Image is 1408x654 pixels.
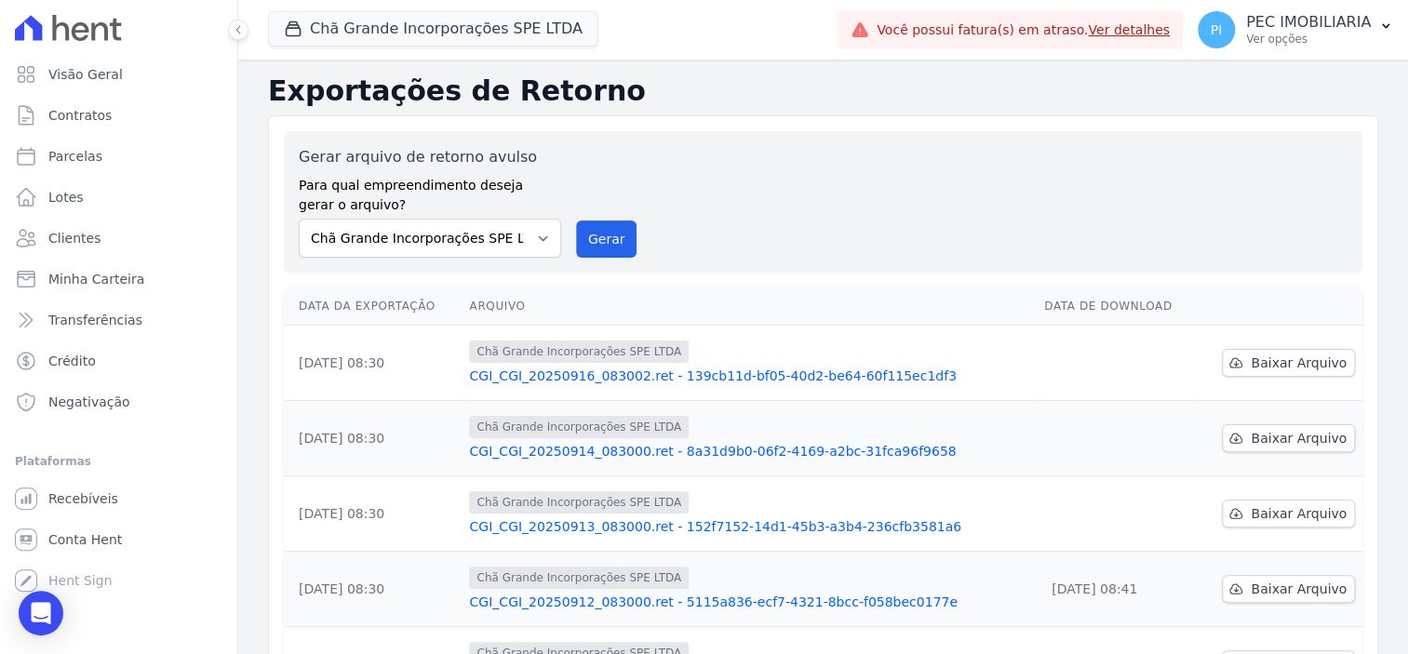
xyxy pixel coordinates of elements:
[469,517,1029,536] a: CGI_CGI_20250913_083000.ret - 152f7152-14d1-45b3-a3b4-236cfb3581a6
[1222,500,1355,527] a: Baixar Arquivo
[469,340,689,363] span: Chã Grande Incorporações SPE LTDA
[1251,354,1347,372] span: Baixar Arquivo
[48,229,101,247] span: Clientes
[7,260,230,298] a: Minha Carteira
[1037,552,1197,627] td: [DATE] 08:41
[469,567,689,589] span: Chã Grande Incorporações SPE LTDA
[1088,22,1170,37] a: Ver detalhes
[1183,4,1408,56] button: PI PEC IMOBILIARIA Ver opções
[284,287,462,326] th: Data da Exportação
[15,450,222,473] div: Plataformas
[7,97,230,134] a: Contratos
[462,287,1037,326] th: Arquivo
[48,188,84,207] span: Lotes
[299,146,561,168] label: Gerar arquivo de retorno avulso
[48,489,118,508] span: Recebíveis
[469,367,1029,385] a: CGI_CGI_20250916_083002.ret - 139cb11d-bf05-40d2-be64-60f115ec1df3
[48,530,122,549] span: Conta Hent
[1246,32,1371,47] p: Ver opções
[284,476,462,552] td: [DATE] 08:30
[1037,287,1197,326] th: Data de Download
[299,168,561,215] label: Para qual empreendimento deseja gerar o arquivo?
[7,138,230,175] a: Parcelas
[7,179,230,216] a: Lotes
[284,552,462,627] td: [DATE] 08:30
[284,326,462,401] td: [DATE] 08:30
[7,342,230,380] a: Crédito
[7,56,230,93] a: Visão Geral
[469,416,689,438] span: Chã Grande Incorporações SPE LTDA
[1211,23,1223,36] span: PI
[469,442,1029,460] a: CGI_CGI_20250914_083000.ret - 8a31d9b0-06f2-4169-a2bc-31fca96f9658
[7,301,230,339] a: Transferências
[7,480,230,517] a: Recebíveis
[1251,429,1347,447] span: Baixar Arquivo
[469,593,1029,611] a: CGI_CGI_20250912_083000.ret - 5115a836-ecf7-4321-8bcc-f058bec0177e
[1251,580,1347,598] span: Baixar Arquivo
[1222,424,1355,452] a: Baixar Arquivo
[7,383,230,420] a: Negativação
[1251,504,1347,523] span: Baixar Arquivo
[48,393,130,411] span: Negativação
[469,491,689,514] span: Chã Grande Incorporações SPE LTDA
[1246,13,1371,32] p: PEC IMOBILIARIA
[7,521,230,558] a: Conta Hent
[48,311,142,329] span: Transferências
[48,147,102,166] span: Parcelas
[48,65,123,84] span: Visão Geral
[19,591,63,635] div: Open Intercom Messenger
[576,220,637,258] button: Gerar
[1222,349,1355,377] a: Baixar Arquivo
[48,352,96,370] span: Crédito
[877,20,1170,40] span: Você possui fatura(s) em atraso.
[268,11,598,47] button: Chã Grande Incorporações SPE LTDA
[48,270,144,288] span: Minha Carteira
[268,74,1378,108] h2: Exportações de Retorno
[1222,575,1355,603] a: Baixar Arquivo
[284,401,462,476] td: [DATE] 08:30
[48,106,112,125] span: Contratos
[7,220,230,257] a: Clientes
